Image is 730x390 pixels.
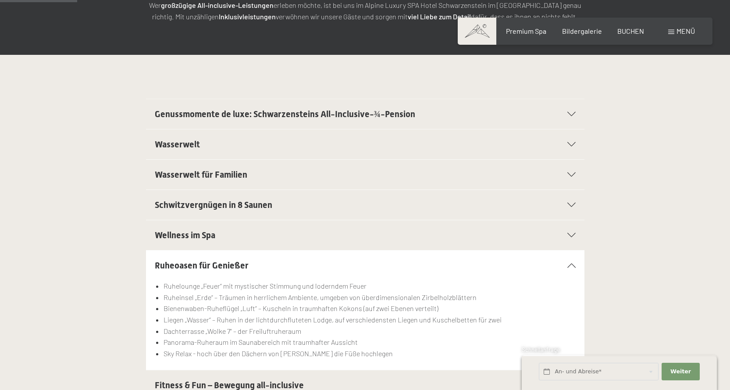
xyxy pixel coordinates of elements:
[677,27,695,35] span: Menü
[164,303,575,314] li: Bienenwaben-Ruheflügel „Luft“ – Kuscheln in traumhaften Kokons (auf zwei Ebenen verteilt)
[164,348,575,359] li: Sky Relax - hoch über den Dächern von [PERSON_NAME] die Füße hochlegen
[670,368,691,376] span: Weiter
[164,280,575,292] li: Ruhelounge „Feuer“ mit mystischer Stimmung und loderndem Feuer
[155,200,272,210] span: Schwitzvergnügen in 8 Saunen
[164,336,575,348] li: Panorama-Ruheraum im Saunabereich mit traumhafter Aussicht
[164,314,575,326] li: Liegen „Wasser“ – Ruhen in der lichtdurchfluteten Lodge, auf verschiedensten Liegen und Kuschelbe...
[155,230,215,240] span: Wellness im Spa
[522,346,560,353] span: Schnellanfrage
[155,139,200,150] span: Wasserwelt
[155,260,249,271] span: Ruheoasen für Genießer
[155,169,247,180] span: Wasserwelt für Familien
[164,292,575,303] li: Ruheinsel „Erde“ – Träumen in herrlichem Ambiente, umgeben von überdimensionalen Zirbelholzblättern
[155,109,415,119] span: Genussmomente de luxe: Schwarzensteins All-Inclusive-¾-Pension
[662,363,699,381] button: Weiter
[164,326,575,337] li: Dachterrasse „Wolke 7“ – der Freiluftruheraum
[562,27,602,35] a: Bildergalerie
[617,27,644,35] a: BUCHEN
[161,1,274,9] strong: großzügige All-inclusive-Leistungen
[408,12,471,21] strong: viel Liebe zum Detail
[219,12,276,21] strong: Inklusivleistungen
[506,27,546,35] a: Premium Spa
